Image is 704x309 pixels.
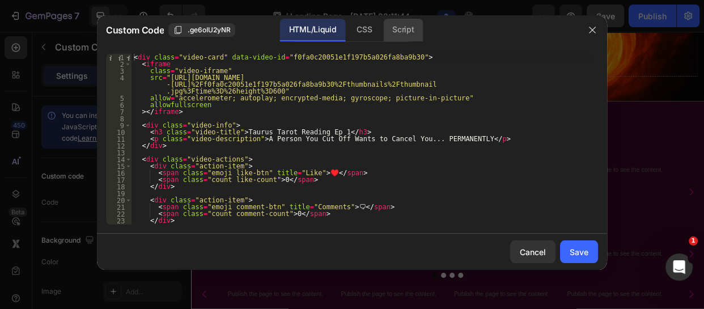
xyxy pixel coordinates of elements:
button: Dot [342,267,349,274]
button: Save [560,240,598,263]
iframe: Intercom live chat [665,253,693,281]
p: Publish the page to see the content. [341,289,482,300]
div: 7 [106,108,132,115]
div: Cancel [520,246,546,258]
div: 18 [106,183,132,190]
span: 1 [689,236,698,245]
div: Custom Code [55,204,103,214]
div: 8 [106,115,132,122]
div: 24 [106,224,132,231]
div: 13 [106,149,132,156]
p: Publish the page to see the content. [41,289,182,300]
div: 11 [106,136,132,142]
p: Publish the page to see the content. [50,216,173,240]
button: Dot [331,267,338,274]
div: 14 [106,156,132,163]
p: Publish the page to see the content. [191,289,332,300]
button: Cancel [510,240,555,263]
p: Publish the page to see the content. [341,177,482,189]
div: 3 [106,67,132,74]
div: 19 [106,190,132,197]
div: 20 [106,197,132,204]
div: 1 [106,54,132,61]
button: Carousel Back Arrow [2,197,33,228]
div: 17 [106,176,132,183]
div: 9 [106,122,132,129]
div: 10 [106,129,132,136]
button: Dot [320,267,326,274]
div: 23 [106,217,132,224]
div: 22 [106,210,132,217]
div: 6 [106,101,132,108]
div: 12 [106,142,132,149]
div: 16 [106,170,132,176]
div: 2 [106,61,132,67]
p: Publish the page to see the content. [491,177,632,189]
span: .ge6oIU2yNR [187,25,230,35]
p: Publish the page to see the content. [9,129,671,141]
div: 4 [106,74,132,95]
p: Publish the page to see the content. [191,177,332,189]
button: .ge6oIU2yNR [168,23,235,37]
div: 21 [106,204,132,210]
div: HTML/Liquid [280,19,345,41]
button: Dot [354,267,361,274]
p: Publish the page to see the content. [491,289,632,300]
div: Script [383,19,423,41]
div: 15 [106,163,132,170]
span: Custom Code [106,23,164,37]
div: Save [570,246,588,258]
p: Publish the page to see the content. [41,177,182,189]
button: Carousel Next Arrow [647,197,678,228]
div: CSS [347,19,381,41]
div: 5 [106,95,132,101]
